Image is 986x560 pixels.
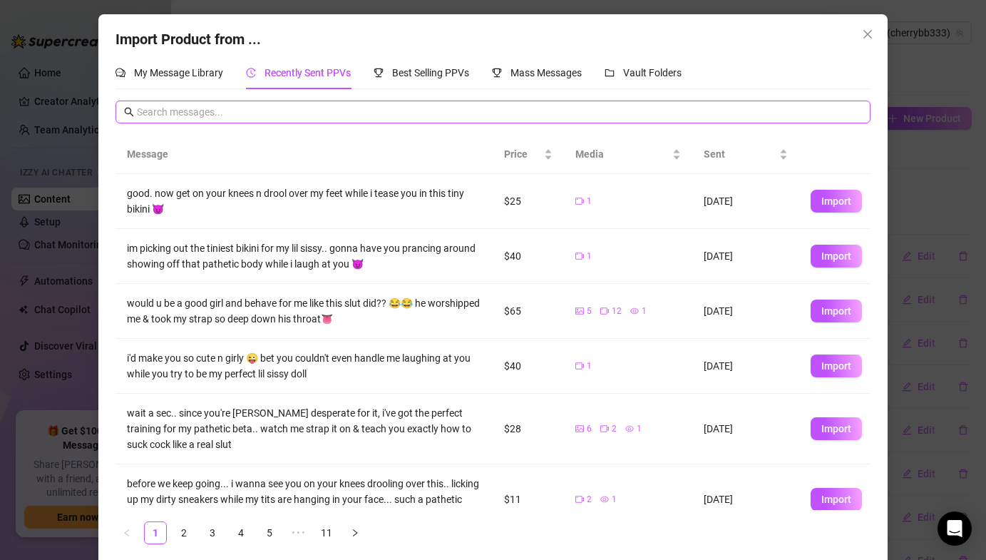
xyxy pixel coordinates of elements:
[600,495,609,504] span: eye
[202,522,223,544] a: 3
[587,422,592,436] span: 6
[821,305,851,317] span: Import
[127,405,481,452] div: wait a sec.. since you're [PERSON_NAME] desperate for it, i've got the perfect training for my pa...
[392,67,469,78] span: Best Selling PPVs
[575,146,669,162] span: Media
[127,240,481,272] div: im picking out the tiniest bikini for my lil sissy.. gonna have you prancing around showing off t...
[575,424,584,433] span: picture
[575,495,584,504] span: video-camera
[145,522,166,544] a: 1
[692,464,799,535] td: [DATE]
[811,245,862,268] button: Import
[115,521,138,544] li: Previous Page
[612,305,622,318] span: 12
[692,135,799,174] th: Sent
[144,521,167,544] li: 1
[115,521,138,544] button: left
[344,521,366,544] li: Next Page
[600,307,609,315] span: video-camera
[600,424,609,433] span: video-camera
[493,394,564,464] td: $28
[259,522,280,544] a: 5
[115,31,261,48] span: Import Product from ...
[374,68,384,78] span: trophy
[127,295,481,327] div: would u be a good girl and behave for me like this slut did?? 😂😂 he worshipped me & took my strap...
[493,284,564,339] td: $65
[587,305,592,318] span: 5
[134,67,223,78] span: My Message Library
[230,522,252,544] a: 4
[692,174,799,229] td: [DATE]
[575,362,584,370] span: video-camera
[510,67,582,78] span: Mass Messages
[230,521,252,544] li: 4
[821,250,851,262] span: Import
[575,197,584,205] span: video-camera
[123,529,131,537] span: left
[692,229,799,284] td: [DATE]
[287,521,309,544] li: Next 5 Pages
[115,135,492,174] th: Message
[173,521,195,544] li: 2
[124,107,134,117] span: search
[821,423,851,434] span: Import
[265,67,351,78] span: Recently Sent PPVs
[575,252,584,260] span: video-camera
[612,422,617,436] span: 2
[856,29,879,40] span: Close
[575,307,584,315] span: picture
[821,494,851,505] span: Import
[612,493,617,506] span: 1
[201,521,224,544] li: 3
[856,23,879,46] button: Close
[316,522,337,544] a: 11
[692,339,799,394] td: [DATE]
[127,350,481,382] div: i'd make you so cute n girly 😜 bet you couldn't even handle me laughing at you while you try to b...
[315,521,338,544] li: 11
[493,174,564,229] td: $25
[493,135,564,174] th: Price
[344,521,366,544] button: right
[625,424,634,433] span: eye
[587,250,592,263] span: 1
[127,185,481,217] div: good. now get on your knees n drool over my feet while i tease you in this tiny bikini 😈
[637,422,642,436] span: 1
[246,68,256,78] span: history
[811,355,862,377] button: Import
[692,284,799,339] td: [DATE]
[587,493,592,506] span: 2
[605,68,615,78] span: folder
[623,67,682,78] span: Vault Folders
[811,488,862,511] button: Import
[811,190,862,213] button: Import
[630,307,639,315] span: eye
[258,521,281,544] li: 5
[692,394,799,464] td: [DATE]
[115,68,125,78] span: comment
[137,104,861,120] input: Search messages...
[938,511,972,546] div: Open Intercom Messenger
[642,305,647,318] span: 1
[587,360,592,373] span: 1
[704,146,776,162] span: Sent
[492,68,502,78] span: trophy
[504,146,541,162] span: Price
[493,464,564,535] td: $11
[287,521,309,544] span: •••
[127,476,481,523] div: before we keep going... i wanna see you on your knees drooling over this.. licking up my dirty sn...
[493,229,564,284] td: $40
[811,300,862,322] button: Import
[587,195,592,208] span: 1
[351,529,359,537] span: right
[862,29,873,40] span: close
[493,339,564,394] td: $40
[821,195,851,207] span: Import
[811,417,862,440] button: Import
[821,360,851,372] span: Import
[564,135,692,174] th: Media
[173,522,195,544] a: 2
